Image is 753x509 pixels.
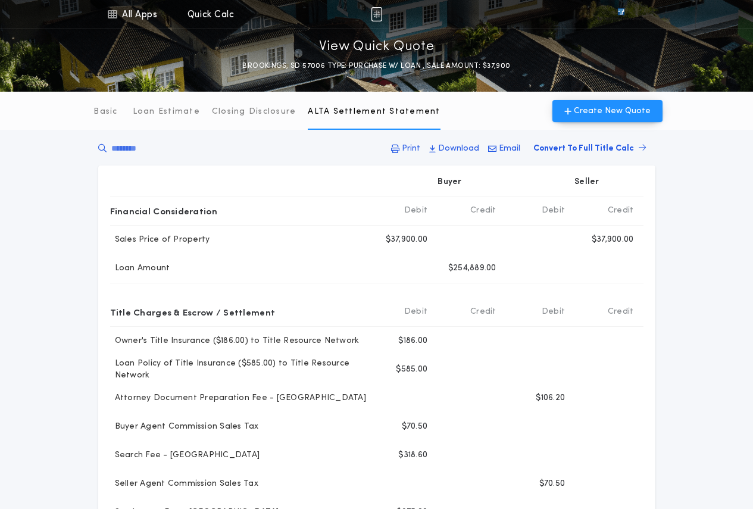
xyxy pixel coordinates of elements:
[485,138,524,160] button: Email
[398,449,427,461] p: $318.60
[212,106,296,118] p: Closing Disclosure
[542,306,565,318] b: Debit
[388,138,424,160] button: Print
[110,302,276,321] p: Title Charges & Escrow / Settlement
[574,105,651,117] span: Create New Quote
[438,176,461,188] p: Buyer
[524,138,655,160] button: Convert To Full Title Calc
[542,205,565,217] b: Debit
[402,143,420,155] p: Print
[608,205,634,217] b: Credit
[319,38,435,57] p: View Quick Quote
[592,234,634,246] p: $37,900.00
[110,478,258,490] p: Seller Agent Commission Sales Tax
[308,106,440,118] p: ALTA Settlement Statement
[110,234,210,246] p: Sales Price of Property
[242,60,510,72] p: Brookings, SD 57006 TYPE: PURCHASE W/ LOAN , SALE AMOUNT: $37,900
[110,392,366,404] p: Attorney Document Preparation Fee - [GEOGRAPHIC_DATA]
[371,7,382,21] img: img
[470,205,496,217] b: Credit
[426,138,483,160] button: Download
[386,234,428,246] p: $37,900.00
[110,263,170,274] p: Loan Amount
[574,176,599,188] p: Seller
[552,100,663,122] button: Create New Quote
[133,106,200,118] p: Loan Estimate
[539,478,565,490] p: $70.50
[533,142,634,155] span: Convert To Full Title Calc
[110,449,260,461] p: Search Fee - [GEOGRAPHIC_DATA]
[110,421,259,433] p: Buyer Agent Commission Sales Tax
[608,306,634,318] b: Credit
[499,143,520,155] p: Email
[596,8,646,20] img: vs-icon
[448,263,496,274] p: $254,889.00
[398,335,427,347] p: $186.00
[110,201,217,220] p: Financial Consideration
[396,364,427,376] p: $585.00
[402,421,428,433] p: $70.50
[404,205,427,217] b: Debit
[470,306,496,318] b: Credit
[536,392,565,404] p: $106.20
[110,335,360,347] p: Owner's Title Insurance ($186.00) to Title Resource Network
[110,358,368,382] p: Loan Policy of Title Insurance ($585.00) to Title Resource Network
[93,106,117,118] p: Basic
[438,143,479,155] p: Download
[404,306,427,318] b: Debit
